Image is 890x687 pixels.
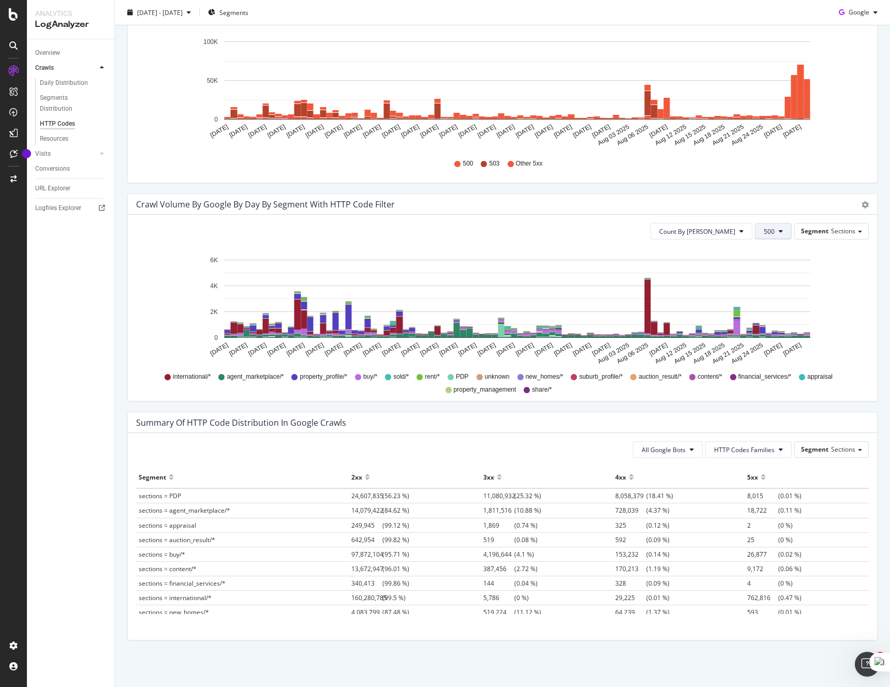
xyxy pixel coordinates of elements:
span: 64,239 [615,608,646,617]
span: 1,811,516 [483,506,514,515]
span: 249,945 [351,521,382,530]
text: [DATE] [400,341,421,357]
span: [DATE] - [DATE] [137,8,183,17]
span: (0 %) [747,521,793,530]
div: Summary of HTTP Code Distribution in google crawls [136,417,346,428]
span: (0.01 %) [747,608,802,617]
text: [DATE] [591,123,612,139]
div: A chart. [136,248,869,368]
text: [DATE] [323,123,344,139]
text: [DATE] [381,123,402,139]
text: Aug 15 2025 [673,123,707,147]
div: Segment [139,469,166,485]
div: Overview [35,48,60,58]
span: (1.37 %) [615,608,670,617]
div: gear [862,201,869,208]
text: [DATE] [209,341,230,357]
text: Aug 03 2025 [596,123,630,147]
span: (1.19 %) [615,564,670,573]
iframe: Intercom live chat [855,652,880,677]
text: [DATE] [572,123,592,139]
span: (4.1 %) [483,550,534,559]
a: Crawls [35,63,97,73]
text: 0 [214,116,218,123]
span: 18,722 [747,506,778,515]
span: 4,083,799 [351,608,382,617]
span: 13,672,947 [351,564,382,573]
span: financial_services/* [738,372,792,381]
span: (0.09 %) [615,535,670,544]
span: 170,213 [615,564,646,573]
span: 519,224 [483,608,514,617]
a: Segments Distribution [40,93,107,114]
text: 6K [210,257,218,264]
span: international/* [173,372,211,381]
span: sections = financial_services/* [139,579,226,588]
span: (0.11 %) [747,506,802,515]
text: [DATE] [266,123,287,139]
span: 5,786 [483,593,514,602]
span: (0.47 %) [747,593,802,602]
span: PDP [456,372,469,381]
text: [DATE] [533,341,554,357]
text: [DATE] [782,123,803,139]
span: (0.02 %) [747,550,802,559]
span: (99.5 %) [351,593,406,602]
text: [DATE] [457,341,478,357]
span: 4 [747,579,778,588]
span: (56.23 %) [351,491,409,500]
div: 4xx [615,469,626,485]
span: content/* [698,372,722,381]
span: property_profile/* [300,372,347,381]
span: (11.12 %) [483,608,541,617]
span: (0.06 %) [747,564,802,573]
text: Aug 18 2025 [692,123,726,147]
span: 762,816 [747,593,778,602]
span: 500 [463,159,473,168]
text: [DATE] [343,341,363,357]
text: [DATE] [247,341,268,357]
span: 519 [483,535,514,544]
button: Segments [204,4,253,21]
button: All Google Bots [633,441,703,458]
text: [DATE] [553,123,573,139]
span: 25 [747,535,778,544]
span: agent_marketplace/* [227,372,284,381]
text: [DATE] [648,341,669,357]
span: 14,079,422 [351,506,382,515]
span: 24,607,835 [351,491,382,500]
text: [DATE] [763,123,783,139]
span: property_management [454,385,516,394]
text: Aug 24 2025 [730,123,764,147]
span: (95.71 %) [351,550,409,559]
span: (0 %) [747,535,793,544]
span: auction_result/* [639,372,681,381]
a: Conversions [35,163,107,174]
div: 2xx [351,469,362,485]
text: [DATE] [438,341,458,357]
button: [DATE] - [DATE] [123,4,195,21]
text: [DATE] [228,123,248,139]
text: [DATE] [285,123,306,139]
button: 500 [755,223,792,240]
div: HTTP Codes [40,118,75,129]
span: 500 [764,227,775,236]
span: 1 [876,652,884,660]
text: [DATE] [304,341,325,357]
button: HTTP Codes Families [705,441,792,458]
span: 29,225 [615,593,646,602]
text: [DATE] [304,123,325,139]
text: Aug 15 2025 [673,341,707,365]
button: Count By [PERSON_NAME] [650,223,752,240]
span: 325 [615,521,646,530]
span: (0.01 %) [747,491,802,500]
text: [DATE] [419,123,440,139]
span: sections = new_homes/* [139,608,209,617]
span: 728,039 [615,506,646,515]
div: LogAnalyzer [35,19,106,31]
a: URL Explorer [35,183,107,194]
text: Aug 06 2025 [615,341,649,365]
span: Count By Day [659,227,735,236]
text: [DATE] [648,123,669,139]
span: (0.09 %) [615,579,670,588]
